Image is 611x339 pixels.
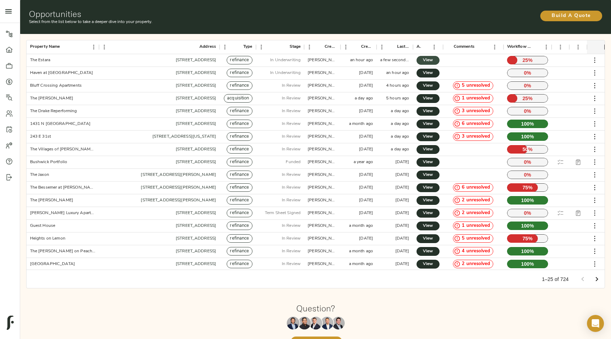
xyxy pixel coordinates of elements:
[30,261,75,267] div: Riverwood Park
[359,70,373,76] div: 9 months ago
[152,134,216,139] a: [STREET_ADDRESS][US_STATE]
[30,40,60,54] div: Property Name
[527,171,531,178] span: %
[141,185,216,190] a: [STREET_ADDRESS][PERSON_NAME]
[256,40,304,54] div: Stage
[30,236,65,242] div: Heights on Lemon
[424,222,432,230] span: View
[88,42,99,52] button: Menu
[282,184,301,191] p: In Review
[30,83,82,89] div: Bluff Crossing Apartments
[386,83,409,89] div: 4 hours ago
[227,184,252,191] span: refinance
[282,261,301,267] p: In Review
[424,69,432,77] span: View
[395,159,409,165] div: 2 days ago
[30,172,49,178] div: The Jaxon
[270,57,301,63] p: In Underwriting
[417,69,440,77] a: View
[380,57,409,63] div: a few seconds ago
[227,197,252,204] span: refinance
[308,210,337,216] div: justin@fulcrumlendingcorp.com
[424,95,432,102] span: View
[176,71,216,75] a: [STREET_ADDRESS]
[552,40,569,54] div: DD
[540,11,602,21] button: Build A Quote
[220,42,230,52] button: Menu
[176,211,216,215] a: [STREET_ADDRESS]
[315,42,325,52] button: Sort
[417,40,421,54] div: Actions
[453,183,493,192] div: 6 unresolved
[30,185,95,191] div: The Bessemer at Seward Commons
[417,81,440,90] a: View
[359,146,373,153] div: 7 days ago
[541,42,552,52] button: Menu
[224,95,252,102] span: acquisition
[507,234,548,243] p: 75
[424,146,432,153] span: View
[199,40,216,54] div: Address
[459,210,493,217] span: 2 unresolved
[527,159,531,166] span: %
[528,146,533,153] span: %
[417,107,440,116] a: View
[176,122,216,126] a: [STREET_ADDRESS]
[30,57,50,63] div: The Estara
[309,317,322,329] img: Zach Frizzera
[349,261,373,267] div: a month ago
[30,223,55,229] div: Guest House
[395,185,409,191] div: 2 days ago
[417,132,440,141] a: View
[30,159,67,165] div: Bushwick Portfolio
[417,145,440,154] a: View
[424,133,432,140] span: View
[417,158,440,167] a: View
[30,121,91,127] div: 1431 N Milwaukee
[227,172,252,178] span: refinance
[507,40,531,54] div: Workflow Progress
[282,146,301,153] p: In Review
[287,317,299,329] img: Maxwell Wu
[507,107,548,115] p: 0
[308,197,337,203] div: justin@fulcrumlendingcorp.com
[30,96,73,102] div: The Woods
[528,95,533,102] span: %
[507,81,548,90] p: 0
[227,133,252,140] span: refinance
[359,172,373,178] div: 7 days ago
[391,108,409,114] div: a day ago
[361,40,373,54] div: Created
[417,183,440,192] a: View
[227,108,252,115] span: refinance
[453,81,493,90] div: 5 unresolved
[60,42,70,52] button: Sort
[176,109,216,113] a: [STREET_ADDRESS]
[527,108,531,115] span: %
[290,40,301,54] div: Stage
[308,121,337,127] div: zach@fulcrumlendingcorp.com
[507,196,548,205] p: 100
[176,224,216,228] a: [STREET_ADDRESS]
[308,261,337,267] div: zach@fulcrumlendingcorp.com
[227,159,252,166] span: refinance
[227,146,252,153] span: refinance
[349,121,373,127] div: a month ago
[417,260,440,269] a: View
[573,42,583,52] button: Menu
[395,197,409,203] div: 2 days ago
[459,108,493,115] span: 3 unresolved
[528,235,533,242] span: %
[453,94,493,103] div: 1 unresolved
[507,120,548,128] p: 100
[386,96,409,102] div: 5 hours ago
[282,121,301,127] p: In Review
[417,196,440,205] a: View
[507,94,548,103] p: 25
[282,197,301,203] p: In Review
[424,57,432,64] span: View
[359,236,373,242] div: 16 days ago
[282,223,301,229] p: In Review
[227,223,252,229] span: refinance
[530,197,534,204] span: %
